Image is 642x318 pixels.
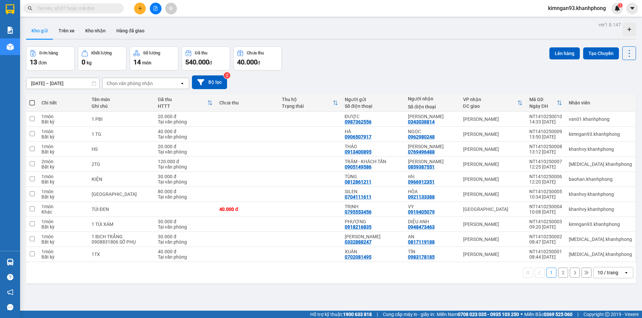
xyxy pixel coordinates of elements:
div: [PERSON_NAME] [463,116,523,122]
div: 30.000 đ [158,234,213,239]
div: HÀ [345,129,401,134]
div: 0817119188 [408,239,435,245]
div: [PERSON_NAME] [463,177,523,182]
div: 1 BỊCH TRẮNG [92,234,151,239]
div: 13:50 [DATE] [529,134,562,139]
span: 13 [30,58,37,66]
div: TRÂM - KHÁCH TẤN [345,159,401,164]
div: 13:12 [DATE] [529,149,562,154]
div: XUÂN [345,249,401,254]
div: NT1410250009 [529,129,562,134]
div: Bất kỳ [41,194,85,200]
div: 0343038814 [408,119,435,124]
div: 09:20 [DATE] [529,224,562,230]
img: logo-vxr [6,4,14,14]
div: [PERSON_NAME] [463,146,523,152]
div: VY [408,204,456,209]
sup: 1 [618,3,623,8]
div: Tại văn phòng [158,179,213,185]
div: Tại văn phòng [158,224,213,230]
div: 10 / trang [598,269,618,276]
span: Miền Nam [437,311,519,318]
div: Số điện thoại [345,103,401,109]
div: 0795553456 [345,209,371,215]
button: 2 [558,268,568,278]
span: đơn [38,60,47,65]
div: NT1410250008 [529,144,562,149]
div: 2 món [41,159,85,164]
div: khanhvy.khanhphong [569,192,632,197]
div: 0908831806 SỐ PHỤ [92,239,151,245]
span: Hỗ trợ kỹ thuật: [310,311,372,318]
span: 14 [133,58,141,66]
span: file-add [153,6,158,11]
div: Bất kỳ [41,119,85,124]
div: 20.000 đ [158,144,213,149]
div: 12:25 [DATE] [529,164,562,170]
img: icon-new-feature [614,5,620,11]
div: 0704111611 [345,194,371,200]
div: 2TG [92,162,151,167]
span: notification [7,289,13,295]
button: Đã thu540.000đ [182,46,230,70]
span: caret-down [629,5,635,11]
div: 1 món [41,144,85,149]
button: Bộ lọc [192,75,227,89]
div: 120.000 đ [158,159,213,164]
div: Bất kỳ [41,224,85,230]
div: 08:47 [DATE] [529,239,562,245]
div: Tại văn phòng [158,134,213,139]
div: Số điện thoại [408,104,456,109]
button: Hàng đã giao [111,23,150,39]
svg: open [624,270,629,275]
div: [PERSON_NAME] [463,237,523,242]
span: | [577,311,578,318]
div: 30.000 đ [158,174,213,179]
span: plus [138,6,142,11]
div: Người gửi [345,97,401,102]
div: 80.000 đ [158,189,213,194]
button: Kho nhận [80,23,111,39]
div: PHƯỢNG [345,219,401,224]
div: tham.khanhphong [569,237,632,242]
div: 40.000 đ [158,249,213,254]
div: NT1410250003 [529,219,562,224]
div: 0812861211 [345,179,371,185]
div: TRỊNH [345,204,401,209]
div: TRÂN ANH [408,144,456,149]
div: TÍN [408,249,456,254]
button: Chưa thu40.000đ [233,46,282,70]
div: 0332888247 [345,239,371,245]
div: VP nhận [463,97,517,102]
div: TÙNG [345,174,401,179]
button: Lên hàng [549,47,580,59]
div: [PERSON_NAME] [463,162,523,167]
button: file-add [150,3,162,14]
th: Toggle SortBy [279,94,341,112]
div: 0905149586 [345,164,371,170]
button: aim [165,3,177,14]
div: tham.khanhphong [569,162,632,167]
div: 1 món [41,234,85,239]
div: 1 món [41,249,85,254]
span: Cung cấp máy in - giấy in: [383,311,435,318]
div: 1 món [41,189,85,194]
div: Bất kỳ [41,134,85,139]
div: Chưa thu [219,100,275,105]
img: warehouse-icon [7,43,14,50]
div: 0769496488 [408,149,435,154]
div: tham.khanhphong [569,252,632,257]
div: TÚI ĐEN [92,207,151,212]
div: 1 món [41,204,85,209]
div: NT1410250001 [529,249,562,254]
div: 1 món [41,219,85,224]
span: 40.000 [237,58,257,66]
div: 1 món [41,174,85,179]
div: [PERSON_NAME] [463,252,523,257]
div: 12:20 [DATE] [529,179,562,185]
div: kimngan93.khanhphong [569,131,632,137]
div: 40.000 đ [219,207,275,212]
div: 30.000 đ [158,219,213,224]
span: | [377,311,378,318]
div: [GEOGRAPHIC_DATA] [463,207,523,212]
